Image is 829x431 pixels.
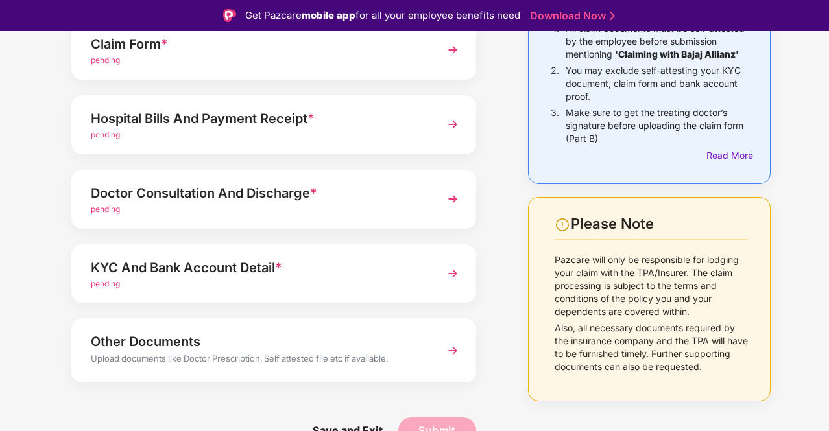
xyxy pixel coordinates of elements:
div: Hospital Bills And Payment Receipt [91,108,426,129]
div: Read More [706,148,748,163]
img: svg+xml;base64,PHN2ZyBpZD0iTmV4dCIgeG1sbnM9Imh0dHA6Ly93d3cudzMub3JnLzIwMDAvc3ZnIiB3aWR0aD0iMzYiIG... [441,187,464,211]
img: svg+xml;base64,PHN2ZyBpZD0iTmV4dCIgeG1sbnM9Imh0dHA6Ly93d3cudzMub3JnLzIwMDAvc3ZnIiB3aWR0aD0iMzYiIG... [441,339,464,362]
strong: mobile app [302,9,355,21]
div: Upload documents like Doctor Prescription, Self attested file etc if available. [91,352,426,369]
span: pending [91,130,120,139]
img: svg+xml;base64,PHN2ZyBpZD0iTmV4dCIgeG1sbnM9Imh0dHA6Ly93d3cudzMub3JnLzIwMDAvc3ZnIiB3aWR0aD0iMzYiIG... [441,38,464,62]
img: Logo [223,9,236,22]
img: svg+xml;base64,PHN2ZyBpZD0iTmV4dCIgeG1sbnM9Imh0dHA6Ly93d3cudzMub3JnLzIwMDAvc3ZnIiB3aWR0aD0iMzYiIG... [441,262,464,285]
p: Pazcare will only be responsible for lodging your claim with the TPA/Insurer. The claim processin... [555,253,748,318]
div: Other Documents [91,331,426,352]
div: KYC And Bank Account Detail [91,257,426,278]
div: Claim Form [91,34,426,54]
p: 1. [553,22,559,61]
div: Please Note [571,215,748,233]
a: Download Now [530,9,611,23]
span: pending [91,204,120,214]
img: Stroke [610,9,615,23]
p: 3. [551,106,559,145]
img: svg+xml;base64,PHN2ZyBpZD0iTmV4dCIgeG1sbnM9Imh0dHA6Ly93d3cudzMub3JnLzIwMDAvc3ZnIiB3aWR0aD0iMzYiIG... [441,113,464,136]
span: pending [91,55,120,65]
b: 'Claiming with Bajaj Allianz' [615,49,739,60]
div: Doctor Consultation And Discharge [91,183,426,204]
p: 2. [551,64,559,103]
p: Also, all necessary documents required by the insurance company and the TPA will have to be furni... [555,321,748,373]
p: You may exclude self-attesting your KYC document, claim form and bank account proof. [566,64,748,103]
div: Get Pazcare for all your employee benefits need [245,8,520,23]
p: All claim documents must be self-attested by the employee before submission mentioning [566,22,748,61]
p: Make sure to get the treating doctor’s signature before uploading the claim form (Part B) [566,106,748,145]
img: svg+xml;base64,PHN2ZyBpZD0iV2FybmluZ18tXzI0eDI0IiBkYXRhLW5hbWU9Ildhcm5pbmcgLSAyNHgyNCIgeG1sbnM9Im... [555,217,570,233]
span: pending [91,279,120,288]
